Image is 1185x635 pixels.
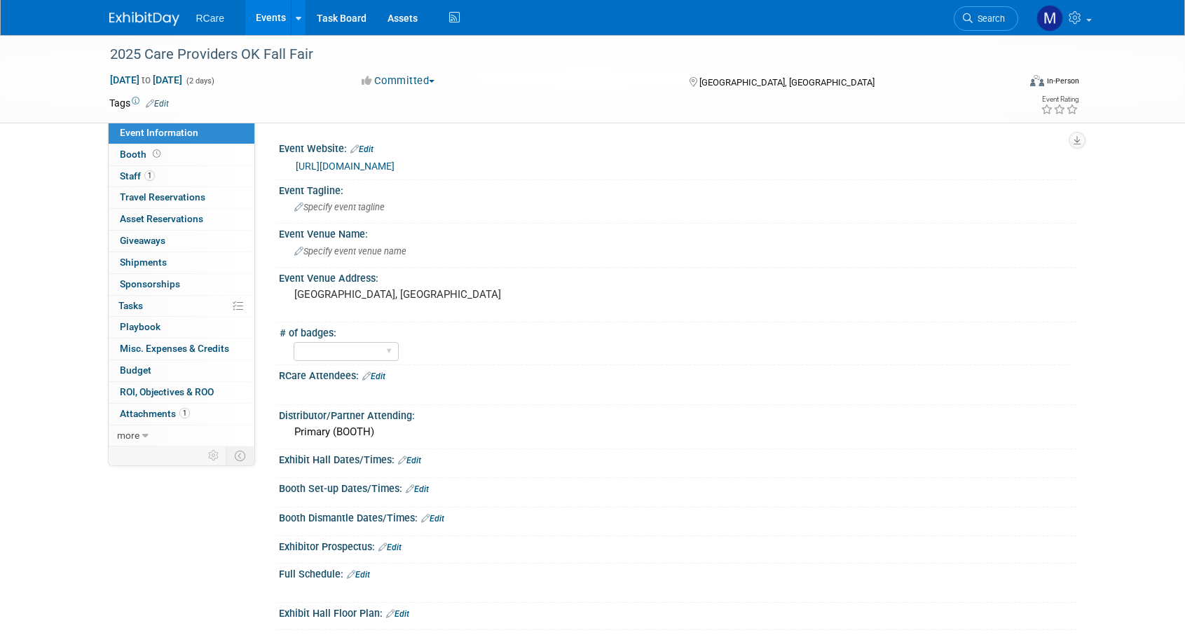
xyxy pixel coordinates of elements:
[120,364,151,376] span: Budget
[357,74,440,88] button: Committed
[118,300,143,311] span: Tasks
[954,6,1018,31] a: Search
[699,77,875,88] span: [GEOGRAPHIC_DATA], [GEOGRAPHIC_DATA]
[936,73,1080,94] div: Event Format
[139,74,153,86] span: to
[105,42,997,67] div: 2025 Care Providers OK Fall Fair
[1030,75,1044,86] img: Format-Inperson.png
[362,371,385,381] a: Edit
[279,138,1076,156] div: Event Website:
[279,224,1076,241] div: Event Venue Name:
[109,360,254,381] a: Budget
[120,235,165,246] span: Giveaways
[120,278,180,289] span: Sponsorships
[109,425,254,446] a: more
[406,484,429,494] a: Edit
[109,296,254,317] a: Tasks
[202,446,226,465] td: Personalize Event Tab Strip
[1046,76,1079,86] div: In-Person
[421,514,444,524] a: Edit
[279,507,1076,526] div: Booth Dismantle Dates/Times:
[279,536,1076,554] div: Exhibitor Prospectus:
[350,144,374,154] a: Edit
[226,446,254,465] td: Toggle Event Tabs
[109,274,254,295] a: Sponsorships
[296,161,395,172] a: [URL][DOMAIN_NAME]
[109,231,254,252] a: Giveaways
[294,288,596,301] pre: [GEOGRAPHIC_DATA], [GEOGRAPHIC_DATA]
[120,386,214,397] span: ROI, Objectives & ROO
[120,343,229,354] span: Misc. Expenses & Credits
[120,213,203,224] span: Asset Reservations
[279,449,1076,467] div: Exhibit Hall Dates/Times:
[120,127,198,138] span: Event Information
[146,99,169,109] a: Edit
[1041,96,1078,103] div: Event Rating
[294,202,385,212] span: Specify event tagline
[279,603,1076,621] div: Exhibit Hall Floor Plan:
[280,322,1070,340] div: # of badges:
[109,339,254,360] a: Misc. Expenses & Credits
[109,209,254,230] a: Asset Reservations
[973,13,1005,24] span: Search
[386,609,409,619] a: Edit
[1036,5,1063,32] img: Mike Andolina
[347,570,370,580] a: Edit
[120,408,190,419] span: Attachments
[120,321,160,332] span: Playbook
[109,12,179,26] img: ExhibitDay
[109,96,169,110] td: Tags
[279,365,1076,383] div: RCare Attendees:
[185,76,214,86] span: (2 days)
[279,564,1076,582] div: Full Schedule:
[378,542,402,552] a: Edit
[120,257,167,268] span: Shipments
[279,478,1076,496] div: Booth Set-up Dates/Times:
[179,408,190,418] span: 1
[109,144,254,165] a: Booth
[294,246,406,257] span: Specify event venue name
[120,149,163,160] span: Booth
[144,170,155,181] span: 1
[279,405,1076,423] div: Distributor/Partner Attending:
[109,74,183,86] span: [DATE] [DATE]
[109,187,254,208] a: Travel Reservations
[398,456,421,465] a: Edit
[120,191,205,203] span: Travel Reservations
[109,382,254,403] a: ROI, Objectives & ROO
[109,123,254,144] a: Event Information
[150,149,163,159] span: Booth not reserved yet
[279,268,1076,285] div: Event Venue Address:
[279,180,1076,198] div: Event Tagline:
[109,404,254,425] a: Attachments1
[109,166,254,187] a: Staff1
[196,13,224,24] span: RCare
[120,170,155,182] span: Staff
[289,421,1066,443] div: Primary (BOOTH)
[109,252,254,273] a: Shipments
[117,430,139,441] span: more
[109,317,254,338] a: Playbook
